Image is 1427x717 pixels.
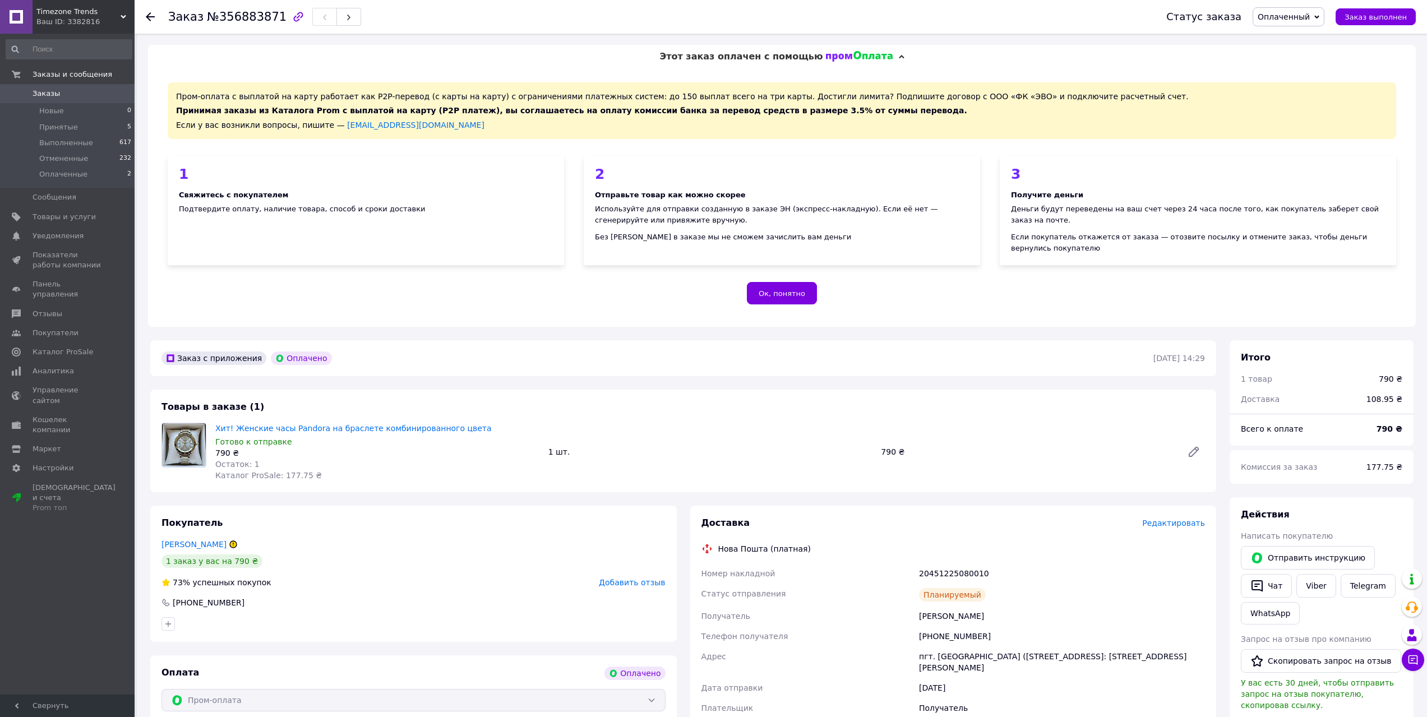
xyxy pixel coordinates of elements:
[39,106,64,116] span: Новые
[759,289,805,298] span: Ок, понятно
[33,192,76,202] span: Сообщения
[161,667,199,678] span: Оплата
[701,612,750,621] span: Получатель
[1241,352,1271,363] span: Итого
[826,51,893,62] img: evopay logo
[161,401,264,412] span: Товары в заказе (1)
[701,589,786,598] span: Статус отправления
[917,646,1207,678] div: пгт. [GEOGRAPHIC_DATA] ([STREET_ADDRESS]: [STREET_ADDRESS][PERSON_NAME]
[1241,531,1333,540] span: Написать покупателю
[1296,574,1336,598] a: Viber
[179,167,553,181] div: 1
[33,231,84,241] span: Уведомления
[33,250,104,270] span: Показатели работы компании
[127,122,131,132] span: 5
[215,437,292,446] span: Готово к отправке
[1341,574,1396,598] a: Telegram
[917,563,1207,584] div: 20451225080010
[215,471,322,480] span: Каталог ProSale: 177.75 ₴
[161,351,266,365] div: Заказ с приложения
[33,385,104,405] span: Управление сайтом
[701,569,775,578] span: Номер накладной
[119,138,131,148] span: 617
[36,17,135,27] div: Ваш ID: 3382816
[215,460,260,469] span: Остаток: 1
[33,503,116,513] div: Prom топ
[179,191,288,199] b: Свяжитесь с покупателем
[1166,11,1241,22] div: Статус заказа
[33,366,74,376] span: Аналитика
[701,632,788,641] span: Телефон получателя
[146,11,155,22] div: Вернуться назад
[176,119,1388,131] div: Если у вас возникли вопросы, пишите —
[1011,167,1385,181] div: 3
[1241,574,1292,598] button: Чат
[207,10,287,24] span: №356883871
[176,106,967,115] span: Принимая заказы из Каталога Prom с выплатой на карту (P2P платеж), вы соглашаетесь на оплату коми...
[215,424,492,433] a: Хит! Женские часы Pandora на браслете комбинированного цвета
[1336,8,1416,25] button: Заказ выполнен
[33,483,116,514] span: [DEMOGRAPHIC_DATA] и счета
[599,578,665,587] span: Добавить отзыв
[701,652,726,661] span: Адрес
[544,444,877,460] div: 1 шт.
[701,683,763,692] span: Дата отправки
[1241,509,1290,520] span: Действия
[33,70,112,80] span: Заказы и сообщения
[215,447,539,459] div: 790 ₴
[119,154,131,164] span: 232
[33,415,104,435] span: Кошелек компании
[715,543,814,554] div: Нова Пошта (платная)
[1241,424,1303,433] span: Всего к оплате
[127,106,131,116] span: 0
[347,121,484,129] a: [EMAIL_ADDRESS][DOMAIN_NAME]
[1379,373,1402,385] div: 790 ₴
[161,577,271,588] div: успешных покупок
[1360,387,1409,411] div: 108.95 ₴
[161,540,227,549] a: [PERSON_NAME]
[701,517,750,528] span: Доставка
[595,232,969,243] div: Без [PERSON_NAME] в заказе мы не сможем зачислить вам деньги
[168,10,204,24] span: Заказ
[876,444,1178,460] div: 790 ₴
[39,154,88,164] span: Отмененные
[747,282,817,304] button: Ок, понятно
[161,517,223,528] span: Покупатель
[1241,678,1394,710] span: У вас есть 30 дней, чтобы отправить запрос на отзыв покупателю, скопировав ссылку.
[1241,395,1280,404] span: Доставка
[917,626,1207,646] div: [PHONE_NUMBER]
[595,203,969,226] div: Используйте для отправки созданную в заказе ЭН (экспресс-накладную). Если её нет — сгенерируйте и...
[33,89,60,99] span: Заказы
[1241,462,1318,471] span: Комиссия за заказ
[1366,462,1402,471] span: 177.75 ₴
[1241,635,1371,644] span: Запрос на отзыв про компанию
[1258,12,1310,21] span: Оплаченный
[33,279,104,299] span: Панель управления
[701,704,754,713] span: Плательщик
[39,169,87,179] span: Оплаченные
[604,667,665,680] div: Оплачено
[917,678,1207,698] div: [DATE]
[1142,519,1205,528] span: Редактировать
[1153,354,1205,363] time: [DATE] 14:29
[1241,546,1375,570] button: Отправить инструкцию
[33,328,78,338] span: Покупатели
[1377,424,1402,433] b: 790 ₴
[39,122,78,132] span: Принятые
[168,82,1396,139] div: Пром-оплата с выплатой на карту работает как P2P-перевод (с карты на карту) с ограничениями плате...
[127,169,131,179] span: 2
[33,463,73,473] span: Настройки
[162,423,206,467] img: Хит! Женские часы Pandora на браслете комбинированного цвета
[1011,232,1385,254] div: Если покупатель откажется от заказа — отозвите посылку и отмените заказ, чтобы деньги вернулись п...
[179,203,553,215] div: Подтвердите оплату, наличие товара, способ и сроки доставки
[919,588,986,602] div: Планируемый
[1402,649,1424,671] button: Чат с покупателем
[1011,191,1083,199] b: Получите деньги
[1011,203,1385,226] div: Деньги будут переведены на ваш счет через 24 часа после того, как покупатель заберет свой заказ н...
[1241,374,1272,383] span: 1 товар
[1183,441,1205,463] a: Редактировать
[1241,649,1401,673] button: Скопировать запрос на отзыв
[659,51,823,62] span: Этот заказ оплачен с помощью
[33,347,93,357] span: Каталог ProSale
[1241,602,1300,625] a: WhatsApp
